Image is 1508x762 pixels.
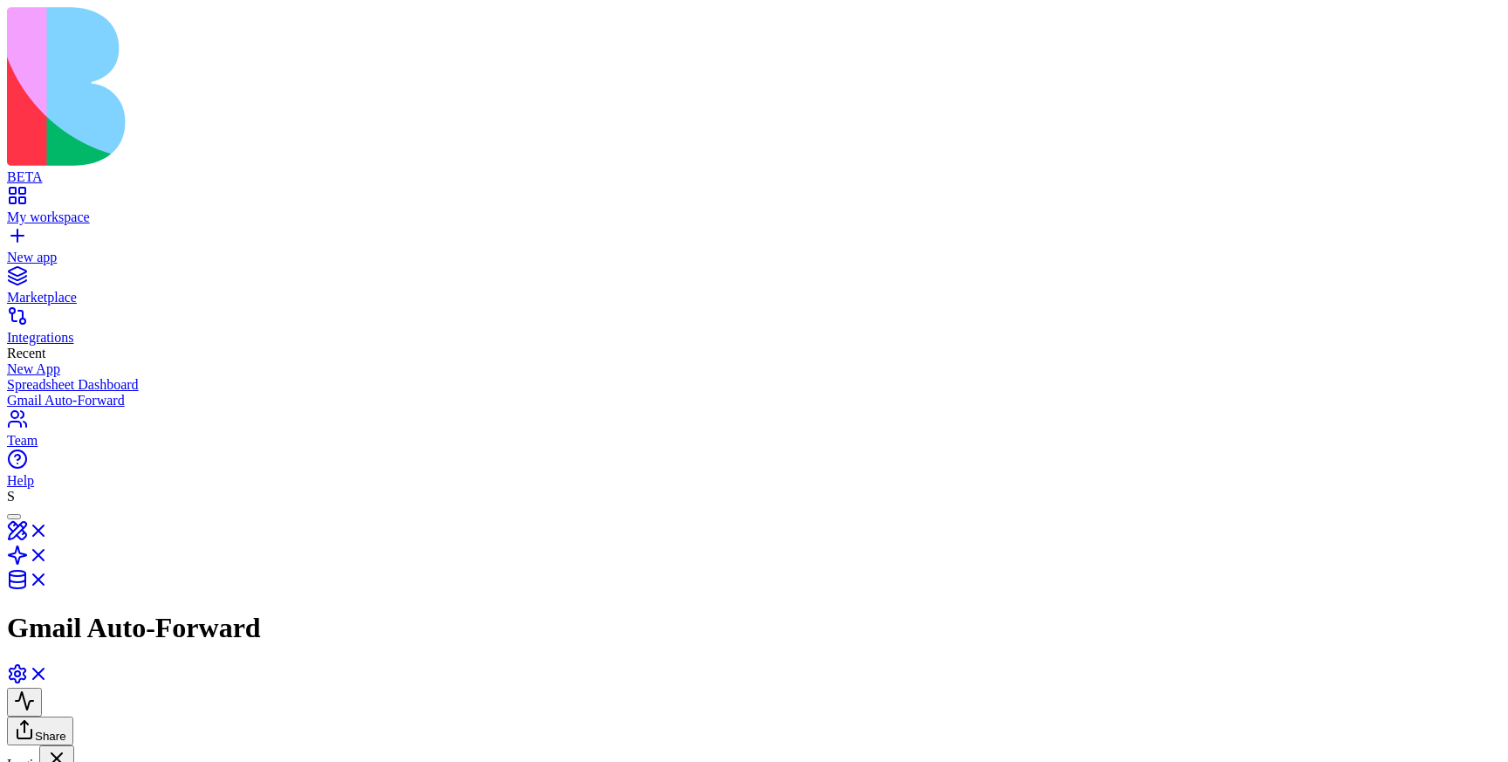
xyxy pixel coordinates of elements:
[7,234,1501,265] a: New app
[7,7,709,166] img: logo
[7,314,1501,346] a: Integrations
[7,154,1501,185] a: BETA
[7,346,45,360] span: Recent
[7,457,1501,489] a: Help
[7,489,15,504] span: S
[7,274,1501,305] a: Marketplace
[7,717,73,745] button: Share
[7,377,1501,393] a: Spreadsheet Dashboard
[7,393,1501,408] a: Gmail Auto-Forward
[7,169,1501,185] div: BETA
[7,209,1501,225] div: My workspace
[7,433,1501,449] div: Team
[7,194,1501,225] a: My workspace
[7,361,1501,377] a: New App
[7,290,1501,305] div: Marketplace
[7,612,1501,644] h1: Gmail Auto-Forward
[7,473,1501,489] div: Help
[7,330,1501,346] div: Integrations
[7,250,1501,265] div: New app
[7,417,1501,449] a: Team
